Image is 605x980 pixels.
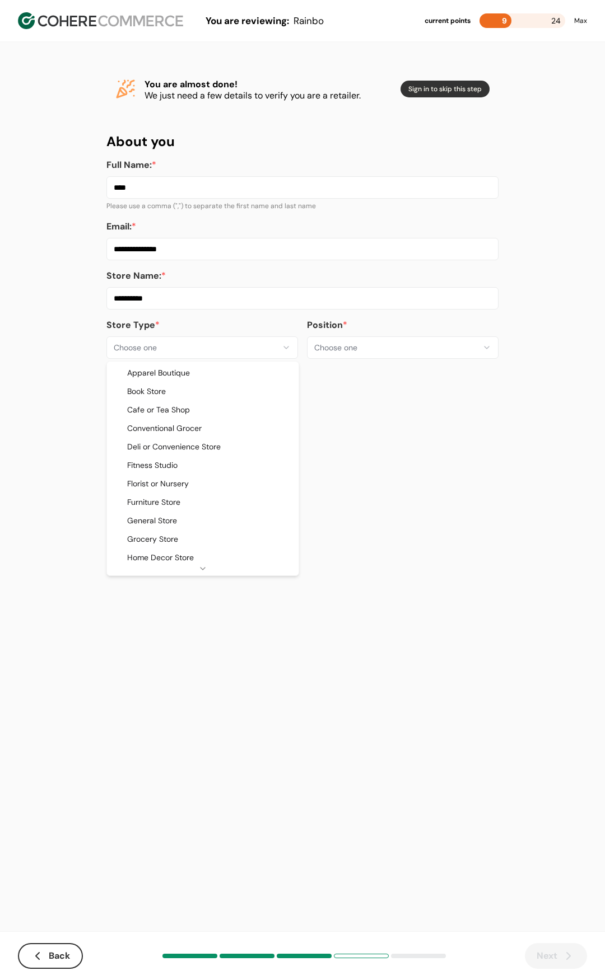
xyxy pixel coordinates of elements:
span: General Store [127,515,177,527]
span: Home Decor Store [127,552,194,564]
span: Book Store [127,386,166,397]
span: Cafe or Tea Shop [127,404,190,416]
span: Apparel Boutique [127,367,190,379]
span: Furniture Store [127,496,180,508]
span: Deli or Convenience Store [127,441,221,453]
span: Florist or Nursery [127,478,189,490]
span: Conventional Grocer [127,423,202,434]
span: Fitness Studio [127,459,178,471]
span: Grocery Store [127,533,178,545]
